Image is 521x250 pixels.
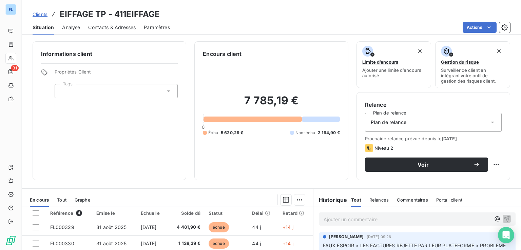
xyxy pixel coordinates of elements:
span: 44 j [252,224,261,230]
div: Délai [252,210,274,216]
div: FL [5,4,16,15]
span: Analyse [62,24,80,31]
span: échue [209,222,229,232]
span: En cours [30,197,49,203]
span: Propriétés Client [55,69,178,79]
div: Retard [283,210,309,216]
button: Voir [365,158,488,172]
span: Situation [33,24,54,31]
span: Niveau 2 [374,145,393,151]
h6: Relance [365,101,502,109]
span: Commentaires [397,197,428,203]
h2: 7 785,19 € [203,94,340,114]
span: [PERSON_NAME] [329,234,364,240]
span: Échu [208,130,218,136]
span: +14 j [283,241,293,246]
div: Émise le [96,210,132,216]
button: Limite d’encoursAjouter une limite d’encours autorisé [356,41,431,88]
span: Portail client [436,197,462,203]
button: Actions [463,22,497,33]
span: Plan de relance [371,119,406,126]
span: Prochaine relance prévue depuis le [365,136,502,141]
span: 44 j [252,241,261,246]
span: 4 481,90 € [172,224,200,231]
div: Statut [209,210,244,216]
span: 2 164,90 € [318,130,340,136]
span: Surveiller ce client en intégrant votre outil de gestion des risques client. [441,67,504,84]
span: [DATE] [442,136,457,141]
h6: Encours client [203,50,242,58]
div: Open Intercom Messenger [498,227,514,243]
span: Gestion du risque [441,59,479,65]
span: 4 [76,210,82,216]
div: Solde dû [172,210,200,216]
span: 0 [202,124,205,130]
h3: EIFFAGE TP - 411EIFFAGE [60,8,160,20]
span: 31 août 2025 [96,241,127,246]
span: [DATE] 09:26 [367,235,391,239]
span: Ajouter une limite d’encours autorisé [362,67,426,78]
span: Clients [33,12,47,17]
h6: Informations client [41,50,178,58]
span: 31 [11,65,19,71]
span: FL000330 [50,241,74,246]
span: [DATE] [141,241,157,246]
button: Gestion du risqueSurveiller ce client en intégrant votre outil de gestion des risques client. [435,41,510,88]
h6: Historique [313,196,347,204]
span: FL000329 [50,224,74,230]
span: +14 j [283,224,293,230]
a: Clients [33,11,47,18]
span: Voir [373,162,473,167]
span: Tout [351,197,361,203]
span: Graphe [75,197,91,203]
span: Non-échu [295,130,315,136]
span: Tout [57,197,66,203]
span: Paramètres [144,24,170,31]
span: [DATE] [141,224,157,230]
span: 1 138,39 € [172,240,200,247]
div: Référence [50,210,89,216]
div: Échue le [141,210,164,216]
img: Logo LeanPay [5,235,16,246]
span: 31 août 2025 [96,224,127,230]
span: Relances [369,197,389,203]
span: Contacts & Adresses [88,24,136,31]
span: 5 620,29 € [221,130,244,136]
input: Ajouter une valeur [60,88,66,94]
span: échue [209,238,229,249]
span: Limite d’encours [362,59,398,65]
